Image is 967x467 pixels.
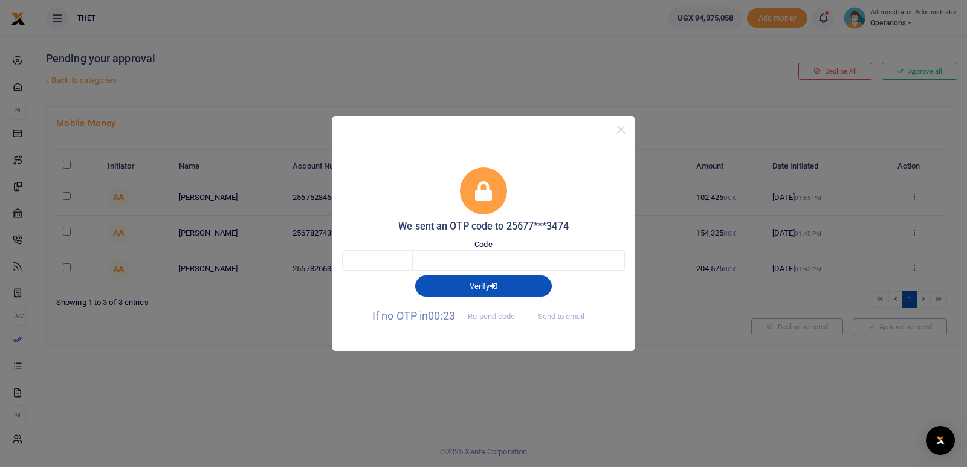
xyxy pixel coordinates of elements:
[428,309,455,322] span: 00:23
[372,309,525,322] span: If no OTP in
[926,426,955,455] div: Open Intercom Messenger
[415,275,552,296] button: Verify
[612,121,630,138] button: Close
[342,221,625,233] h5: We sent an OTP code to 25677***3474
[474,239,492,251] label: Code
